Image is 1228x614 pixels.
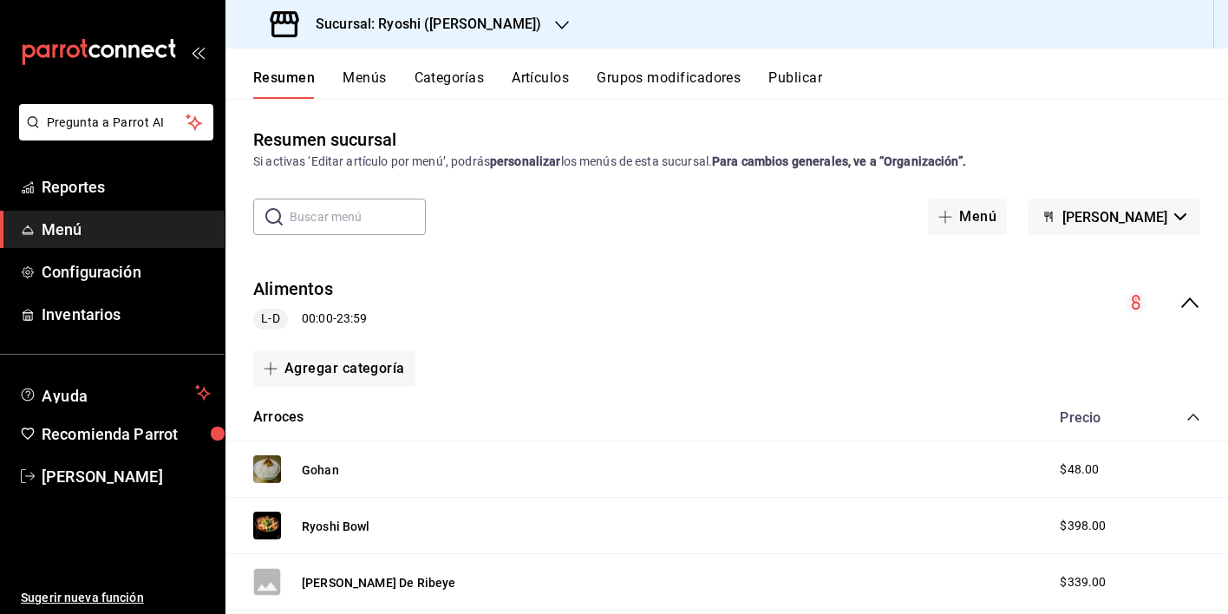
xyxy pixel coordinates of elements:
img: Preview [253,455,281,483]
div: collapse-menu-row [225,263,1228,343]
strong: Para cambios generales, ve a “Organización”. [712,154,966,168]
a: Pregunta a Parrot AI [12,126,213,144]
span: [PERSON_NAME] [1062,209,1167,225]
span: Configuración [42,260,211,284]
button: open_drawer_menu [191,45,205,59]
button: Categorías [415,69,485,99]
div: navigation tabs [253,69,1228,99]
button: Artículos [512,69,569,99]
button: Pregunta a Parrot AI [19,104,213,140]
strong: personalizar [490,154,561,168]
button: Publicar [768,69,822,99]
span: Recomienda Parrot [42,422,211,446]
img: Preview [253,512,281,539]
span: Menú [42,218,211,241]
input: Buscar menú [290,199,426,234]
button: Alimentos [253,277,333,302]
span: Ayuda [42,382,188,403]
span: L-D [254,310,286,328]
div: Precio [1042,409,1153,426]
button: Ryoshi Bowl [302,518,370,535]
span: Reportes [42,175,211,199]
span: $48.00 [1060,460,1099,479]
button: Grupos modificadores [597,69,741,99]
span: $339.00 [1060,573,1106,591]
button: [PERSON_NAME] De Ribeye [302,574,455,591]
div: Si activas ‘Editar artículo por menú’, podrás los menús de esta sucursal. [253,153,1200,171]
div: 00:00 - 23:59 [253,309,367,330]
span: [PERSON_NAME] [42,465,211,488]
button: Gohan [302,461,339,479]
span: Sugerir nueva función [21,589,211,607]
span: Pregunta a Parrot AI [47,114,186,132]
h3: Sucursal: Ryoshi ([PERSON_NAME]) [302,14,541,35]
button: Agregar categoría [253,350,415,387]
button: Menú [928,199,1007,235]
button: [PERSON_NAME] [1028,199,1200,235]
span: $398.00 [1060,517,1106,535]
span: Inventarios [42,303,211,326]
button: Arroces [253,408,304,428]
div: Resumen sucursal [253,127,396,153]
button: collapse-category-row [1186,410,1200,424]
button: Menús [343,69,386,99]
button: Resumen [253,69,315,99]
